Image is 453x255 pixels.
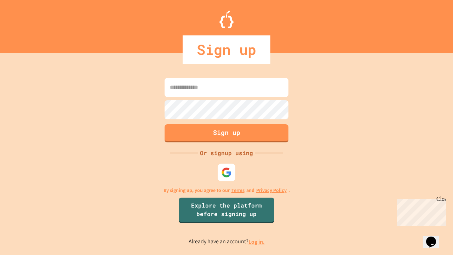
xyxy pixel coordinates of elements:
[164,187,290,194] p: By signing up, you agree to our and .
[189,237,265,246] p: Already have an account?
[3,3,49,45] div: Chat with us now!Close
[394,196,446,226] iframe: chat widget
[183,35,270,64] div: Sign up
[179,198,274,223] a: Explore the platform before signing up
[423,227,446,248] iframe: chat widget
[231,187,245,194] a: Terms
[221,167,232,178] img: google-icon.svg
[198,149,255,157] div: Or signup using
[219,11,234,28] img: Logo.svg
[256,187,287,194] a: Privacy Policy
[248,238,265,245] a: Log in.
[165,124,288,142] button: Sign up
